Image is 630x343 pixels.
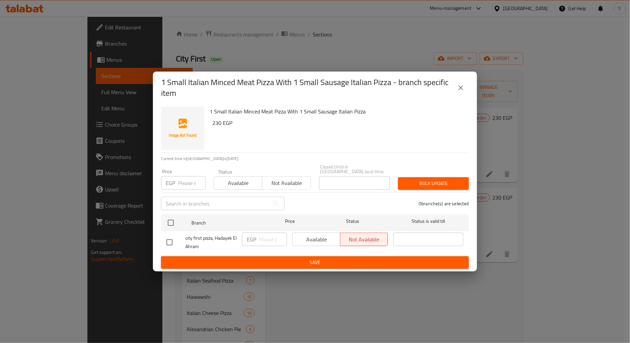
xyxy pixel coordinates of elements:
input: Search in branches [161,197,269,210]
p: 0 branche(s) are selected [419,200,469,207]
input: Please enter price [259,233,287,246]
button: close [453,80,469,96]
img: 1 Small Italian Minced Meat Pizza With 1 Small Sausage Italian Pizza [161,107,204,150]
p: EGP [166,179,175,187]
button: Bulk update [398,177,469,190]
button: Not available [262,176,311,190]
h6: 230 EGP [212,118,464,128]
span: Save [166,258,464,267]
span: Available [217,178,260,188]
span: Not available [265,178,308,188]
p: EGP [247,235,256,243]
span: Status is valid till [393,217,464,226]
span: city first pizza, Hadayek El Ahram [185,234,237,251]
span: Bulk update [403,179,464,188]
h2: 1 Small Italian Minced Meat Pizza With 1 Small Sausage Italian Pizza - branch specific item [161,77,453,99]
p: Current time in [GEOGRAPHIC_DATA] is [DATE] [161,156,469,162]
span: Price [267,217,312,226]
span: Branch [192,219,262,227]
button: Available [214,176,262,190]
h6: 1 Small Italian Minced Meat Pizza With 1 Small Sausage Italian Pizza [210,107,464,116]
button: Save [161,256,469,269]
span: Status [318,217,388,226]
input: Please enter price [178,176,206,190]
